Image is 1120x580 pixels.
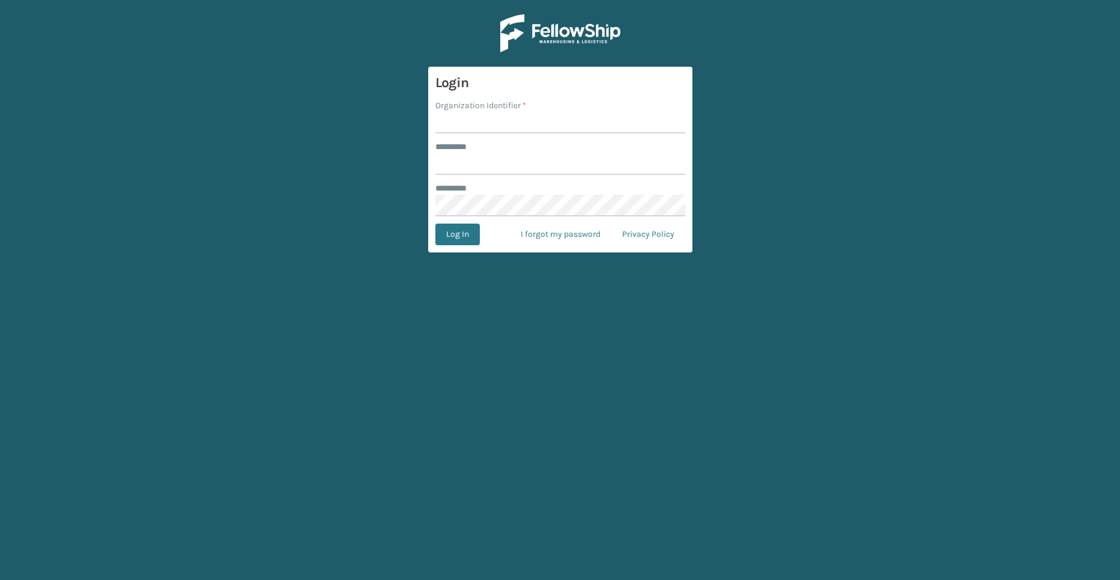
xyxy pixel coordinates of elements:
[611,224,685,245] a: Privacy Policy
[435,99,526,112] label: Organization Identifier
[435,74,685,92] h3: Login
[435,224,480,245] button: Log In
[510,224,611,245] a: I forgot my password
[500,14,620,52] img: Logo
